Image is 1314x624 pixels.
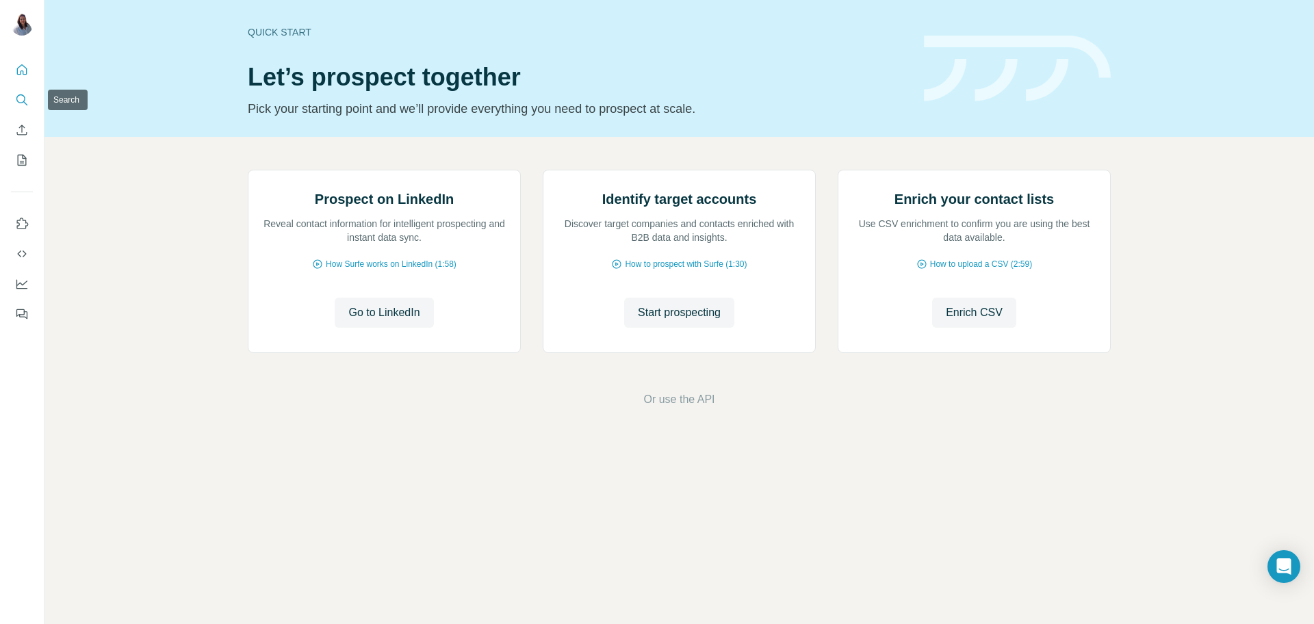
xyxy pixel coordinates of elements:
[11,148,33,172] button: My lists
[248,25,907,39] div: Quick start
[262,217,506,244] p: Reveal contact information for intelligent prospecting and instant data sync.
[643,391,714,408] button: Or use the API
[924,36,1111,102] img: banner
[348,304,420,321] span: Go to LinkedIn
[894,190,1054,209] h2: Enrich your contact lists
[335,298,433,328] button: Go to LinkedIn
[11,57,33,82] button: Quick start
[625,258,747,270] span: How to prospect with Surfe (1:30)
[248,99,907,118] p: Pick your starting point and we’ll provide everything you need to prospect at scale.
[11,118,33,142] button: Enrich CSV
[315,190,454,209] h2: Prospect on LinkedIn
[326,258,456,270] span: How Surfe works on LinkedIn (1:58)
[946,304,1003,321] span: Enrich CSV
[11,211,33,236] button: Use Surfe on LinkedIn
[932,298,1016,328] button: Enrich CSV
[1267,550,1300,583] div: Open Intercom Messenger
[557,217,801,244] p: Discover target companies and contacts enriched with B2B data and insights.
[638,304,721,321] span: Start prospecting
[11,14,33,36] img: Avatar
[11,242,33,266] button: Use Surfe API
[624,298,734,328] button: Start prospecting
[11,302,33,326] button: Feedback
[602,190,757,209] h2: Identify target accounts
[11,88,33,112] button: Search
[852,217,1096,244] p: Use CSV enrichment to confirm you are using the best data available.
[11,272,33,296] button: Dashboard
[248,64,907,91] h1: Let’s prospect together
[930,258,1032,270] span: How to upload a CSV (2:59)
